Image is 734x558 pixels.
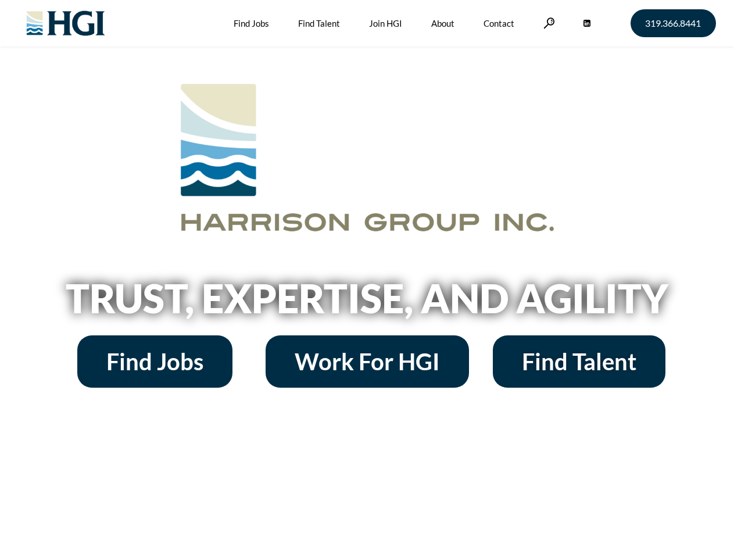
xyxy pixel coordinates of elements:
a: Find Jobs [77,335,232,388]
a: 319.366.8441 [631,9,716,37]
a: Find Talent [493,335,665,388]
span: Find Talent [522,350,636,373]
h2: Trust, Expertise, and Agility [36,278,699,318]
span: Work For HGI [295,350,440,373]
span: Find Jobs [106,350,203,373]
a: Search [543,17,555,28]
a: Work For HGI [266,335,469,388]
span: 319.366.8441 [645,19,701,28]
